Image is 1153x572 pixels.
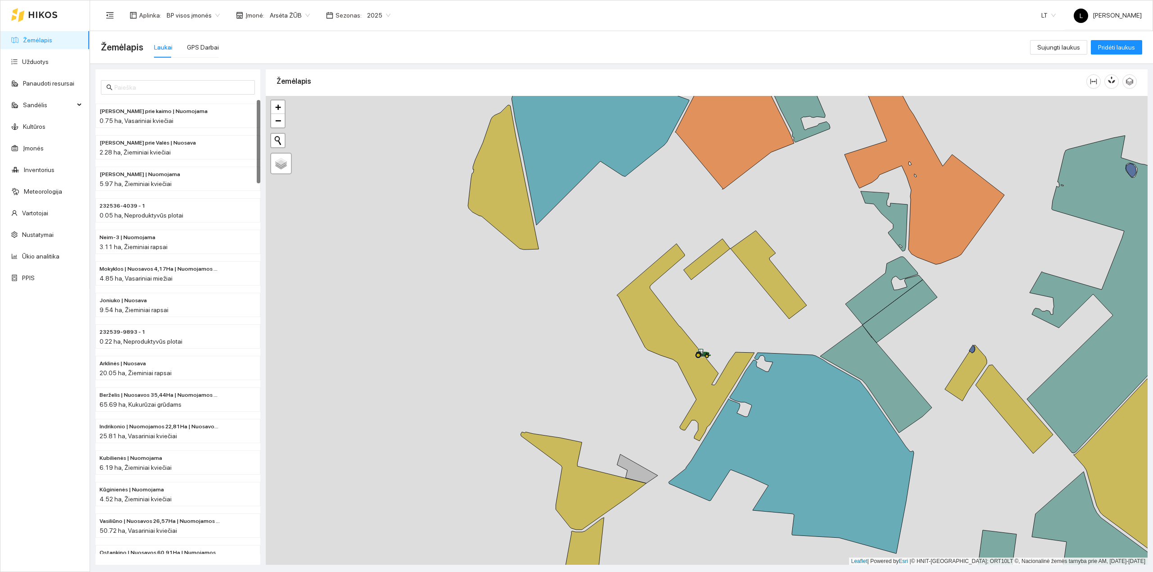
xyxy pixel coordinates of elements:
div: | Powered by © HNIT-[GEOGRAPHIC_DATA]; ORT10LT ©, Nacionalinė žemės tarnyba prie AM, [DATE]-[DATE] [849,558,1148,565]
span: Rolando prie Valės | Nuosava [100,139,196,147]
span: 20.05 ha, Žieminiai rapsai [100,369,172,377]
a: Layers [271,154,291,173]
span: Sezonas : [336,10,362,20]
a: Zoom out [271,114,285,127]
a: Sujungti laukus [1030,44,1087,51]
span: Aplinka : [139,10,161,20]
span: Sandėlis [23,96,74,114]
span: 2.28 ha, Žieminiai kviečiai [100,149,171,156]
span: Sujungti laukus [1037,42,1080,52]
span: 50.72 ha, Vasariniai kviečiai [100,527,177,534]
span: [PERSON_NAME] [1074,12,1142,19]
button: Pridėti laukus [1091,40,1142,54]
span: Žemėlapis [101,40,143,54]
button: menu-fold [101,6,119,24]
a: Kultūros [23,123,45,130]
span: L [1080,9,1083,23]
a: Nustatymai [22,231,54,238]
input: Paieška [114,82,250,92]
button: Sujungti laukus [1030,40,1087,54]
span: layout [130,12,137,19]
span: Neim-3 | Nuomojama [100,233,155,242]
span: 9.54 ha, Žieminiai rapsai [100,306,168,313]
span: + [275,101,281,113]
span: Kubilienės | Nuomojama [100,454,162,463]
span: 0.05 ha, Neproduktyvūs plotai [100,212,183,219]
span: 3.11 ha, Žieminiai rapsai [100,243,168,250]
a: Įmonės [23,145,44,152]
span: 25.81 ha, Vasariniai kviečiai [100,432,177,440]
span: 0.75 ha, Vasariniai kviečiai [100,117,173,124]
span: 232539-9893 - 1 [100,328,145,336]
span: calendar [326,12,333,19]
span: Rolando prie kaimo | Nuomojama [100,107,208,116]
div: Žemėlapis [277,68,1086,94]
a: PPIS [22,274,35,281]
span: 4.85 ha, Vasariniai miežiai [100,275,172,282]
span: 2025 [367,9,390,22]
a: Zoom in [271,100,285,114]
span: Arsėta ŽŪB [270,9,310,22]
span: 5.97 ha, Žieminiai kviečiai [100,180,172,187]
span: Mokyklos | Nuosavos 4,17Ha | Nuomojamos 0,68Ha [100,265,220,273]
a: Vartotojai [22,209,48,217]
div: Laukai [154,42,172,52]
span: search [106,84,113,91]
span: | [910,558,911,564]
a: Esri [899,558,908,564]
span: Indrikonio | Nuomojamos 22,81Ha | Nuosavos 3,00 Ha [100,422,220,431]
span: Įmonė : [245,10,264,20]
span: Pridėti laukus [1098,42,1135,52]
button: column-width [1086,74,1101,89]
span: column-width [1087,78,1100,85]
span: LT [1041,9,1056,22]
span: 65.69 ha, Kukurūzai grūdams [100,401,182,408]
a: Pridėti laukus [1091,44,1142,51]
button: Initiate a new search [271,134,285,147]
span: Vasiliūno | Nuosavos 26,57Ha | Nuomojamos 24,15Ha [100,517,220,526]
span: Ostankino | Nuosavos 60,91Ha | Numojamos 44,38Ha [100,549,220,557]
a: Panaudoti resursai [23,80,74,87]
div: GPS Darbai [187,42,219,52]
a: Užduotys [22,58,49,65]
a: Inventorius [24,166,54,173]
span: Kūginienės | Nuomojama [100,486,164,494]
span: BP visos įmonės [167,9,220,22]
span: 4.52 ha, Žieminiai kviečiai [100,495,172,503]
span: 232536-4039 - 1 [100,202,145,210]
span: − [275,115,281,126]
span: Ginaičių Valiaus | Nuomojama [100,170,180,179]
a: Leaflet [851,558,867,564]
span: Joniuko | Nuosava [100,296,147,305]
span: shop [236,12,243,19]
span: 6.19 ha, Žieminiai kviečiai [100,464,172,471]
span: Berželis | Nuosavos 35,44Ha | Nuomojamos 30,25Ha [100,391,220,399]
a: Meteorologija [24,188,62,195]
span: 0.22 ha, Neproduktyvūs plotai [100,338,182,345]
span: menu-fold [106,11,114,19]
a: Žemėlapis [23,36,52,44]
a: Ūkio analitika [22,253,59,260]
span: Arklinės | Nuosava [100,359,146,368]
